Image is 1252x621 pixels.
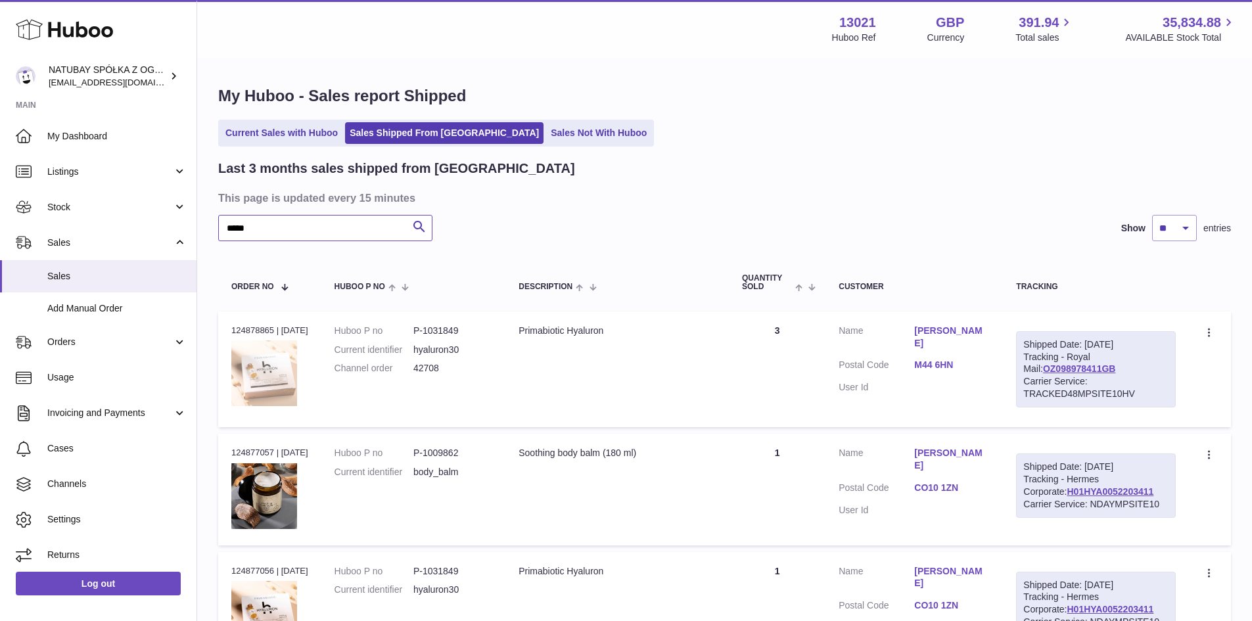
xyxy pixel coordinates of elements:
[839,14,876,32] strong: 13021
[47,270,187,283] span: Sales
[49,64,167,89] div: NATUBAY SPÓŁKA Z OGRANICZONĄ ODPOWIEDZIALNOŚCIĄ
[335,447,413,459] dt: Huboo P no
[1023,498,1169,511] div: Carrier Service: NDAYMPSITE10
[1163,14,1221,32] span: 35,834.88
[729,434,825,545] td: 1
[839,504,914,517] dt: User Id
[47,336,173,348] span: Orders
[335,466,413,478] dt: Current identifier
[413,447,492,459] dd: P-1009862
[1016,331,1176,407] div: Tracking - Royal Mail:
[1023,338,1169,351] div: Shipped Date: [DATE]
[231,565,308,577] div: 124877056 | [DATE]
[218,85,1231,106] h1: My Huboo - Sales report Shipped
[1019,14,1059,32] span: 391.94
[1016,283,1176,291] div: Tracking
[519,283,572,291] span: Description
[231,463,297,529] img: soothing-balm.jpg
[413,565,492,578] dd: P-1031849
[47,478,187,490] span: Channels
[49,77,193,87] span: [EMAIL_ADDRESS][DOMAIN_NAME]
[335,283,385,291] span: Huboo P no
[839,359,914,375] dt: Postal Code
[231,283,274,291] span: Order No
[742,274,792,291] span: Quantity Sold
[839,565,914,593] dt: Name
[47,407,173,419] span: Invoicing and Payments
[1043,363,1116,374] a: OZ098978411GB
[231,340,297,406] img: 130211740407413.jpg
[1023,375,1169,400] div: Carrier Service: TRACKED48MPSITE10HV
[914,482,990,494] a: CO10 1ZN
[729,311,825,427] td: 3
[221,122,342,144] a: Current Sales with Huboo
[1016,453,1176,518] div: Tracking - Hermes Corporate:
[839,325,914,353] dt: Name
[519,325,716,337] div: Primabiotic Hyaluron
[1067,604,1154,614] a: H01HYA0052203411
[1121,222,1146,235] label: Show
[927,32,965,44] div: Currency
[1023,579,1169,591] div: Shipped Date: [DATE]
[218,191,1228,205] h3: This page is updated every 15 minutes
[335,344,413,356] dt: Current identifier
[47,201,173,214] span: Stock
[231,325,308,336] div: 124878865 | [DATE]
[839,447,914,475] dt: Name
[839,482,914,497] dt: Postal Code
[914,359,990,371] a: M44 6HN
[1015,32,1074,44] span: Total sales
[914,325,990,350] a: [PERSON_NAME]
[231,447,308,459] div: 124877057 | [DATE]
[519,565,716,578] div: Primabiotic Hyaluron
[1067,486,1154,497] a: H01HYA0052203411
[413,584,492,596] dd: hyaluron30
[1015,14,1074,44] a: 391.94 Total sales
[218,160,575,177] h2: Last 3 months sales shipped from [GEOGRAPHIC_DATA]
[413,325,492,337] dd: P-1031849
[335,362,413,375] dt: Channel order
[914,599,990,612] a: CO10 1ZN
[519,447,716,459] div: Soothing body balm (180 ml)
[914,447,990,472] a: [PERSON_NAME]
[16,66,35,86] img: internalAdmin-13021@internal.huboo.com
[335,565,413,578] dt: Huboo P no
[47,549,187,561] span: Returns
[1125,32,1236,44] span: AVAILABLE Stock Total
[47,442,187,455] span: Cases
[1125,14,1236,44] a: 35,834.88 AVAILABLE Stock Total
[413,344,492,356] dd: hyaluron30
[832,32,876,44] div: Huboo Ref
[839,381,914,394] dt: User Id
[839,599,914,615] dt: Postal Code
[1023,461,1169,473] div: Shipped Date: [DATE]
[335,584,413,596] dt: Current identifier
[16,572,181,595] a: Log out
[413,362,492,375] dd: 42708
[47,166,173,178] span: Listings
[47,513,187,526] span: Settings
[936,14,964,32] strong: GBP
[47,371,187,384] span: Usage
[1203,222,1231,235] span: entries
[47,237,173,249] span: Sales
[839,283,990,291] div: Customer
[335,325,413,337] dt: Huboo P no
[546,122,651,144] a: Sales Not With Huboo
[345,122,544,144] a: Sales Shipped From [GEOGRAPHIC_DATA]
[47,130,187,143] span: My Dashboard
[914,565,990,590] a: [PERSON_NAME]
[413,466,492,478] dd: body_balm
[47,302,187,315] span: Add Manual Order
